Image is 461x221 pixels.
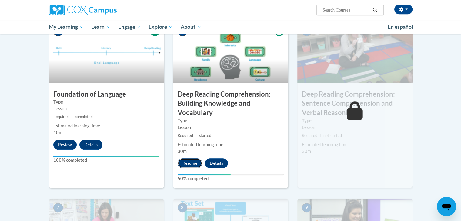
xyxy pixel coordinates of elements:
[53,140,77,150] button: Review
[323,133,342,138] span: not started
[394,5,413,14] button: Account Settings
[53,156,159,157] div: Your progress
[178,149,187,154] span: 30m
[302,141,408,148] div: Estimated learning time:
[118,23,141,31] span: Engage
[437,197,456,216] iframe: Button to launch messaging window
[178,124,284,131] div: Lesson
[384,21,417,33] a: En español
[49,5,164,15] a: Cox Campus
[178,141,284,148] div: Estimated learning time:
[205,158,228,168] button: Details
[45,20,88,34] a: My Learning
[297,90,413,117] h3: Deep Reading Comprehension: Sentence Comprehension and Verbal Reasoning
[87,20,114,34] a: Learn
[53,157,159,163] label: 100% completed
[302,203,312,212] span: 9
[195,133,197,138] span: |
[178,174,231,175] div: Your progress
[48,23,83,31] span: My Learning
[49,22,164,83] img: Course Image
[53,203,63,212] span: 7
[297,22,413,83] img: Course Image
[79,140,102,150] button: Details
[178,133,193,138] span: Required
[49,5,117,15] img: Cox Campus
[91,23,110,31] span: Learn
[178,175,284,182] label: 50% completed
[370,6,379,14] button: Search
[173,90,288,117] h3: Deep Reading Comprehension: Building Knowledge and Vocabulary
[145,20,177,34] a: Explore
[53,123,159,129] div: Estimated learning time:
[178,117,284,124] label: Type
[53,130,62,135] span: 10m
[75,114,93,119] span: completed
[302,149,311,154] span: 30m
[40,20,422,34] div: Main menu
[173,22,288,83] img: Course Image
[178,158,202,168] button: Resume
[302,117,408,124] label: Type
[302,133,317,138] span: Required
[181,23,201,31] span: About
[320,133,321,138] span: |
[53,99,159,105] label: Type
[388,24,413,30] span: En español
[53,114,69,119] span: Required
[178,203,187,212] span: 8
[49,90,164,99] h3: Foundation of Language
[53,105,159,112] div: Lesson
[302,124,408,131] div: Lesson
[322,6,370,14] input: Search Courses
[199,133,211,138] span: started
[149,23,173,31] span: Explore
[114,20,145,34] a: Engage
[177,20,205,34] a: About
[71,114,72,119] span: |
